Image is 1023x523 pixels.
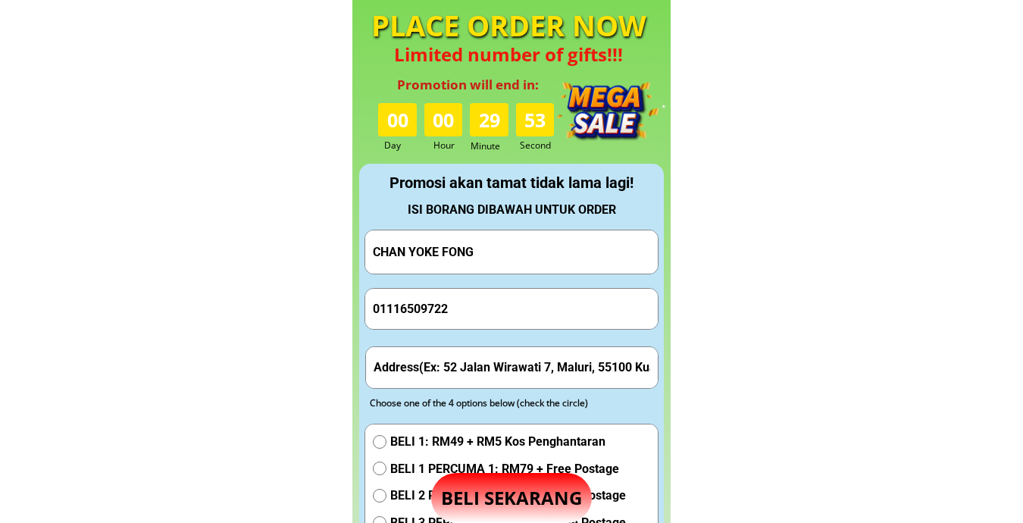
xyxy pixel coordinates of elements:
span: BELI 2 PERCUMA 2: RM119 + Free Postage [390,486,626,506]
span: BELI 1 PERCUMA 1: RM79 + Free Postage [390,459,626,479]
h3: Hour [433,138,465,152]
span: BELI 1: RM49 + RM5 Kos Penghantaran [390,432,626,452]
h4: Limited number of gifts!!! [374,44,643,66]
input: Your Full Name/ Nama Penuh [369,230,654,274]
p: BELI SEKARANG [431,473,592,523]
h4: PLACE ORDER NOW [365,5,652,45]
h3: Day [384,138,423,152]
div: ISI BORANG DIBAWAH UNTUK ORDER [360,200,663,220]
h3: Minute [471,139,512,153]
input: Address(Ex: 52 Jalan Wirawati 7, Maluri, 55100 Kuala Lumpur) [370,347,655,387]
div: Promosi akan tamat tidak lama lagi! [360,171,663,195]
div: Choose one of the 4 options below (check the circle) [370,396,626,410]
input: Phone Number/ Nombor Telefon [369,289,654,329]
h3: Second [520,138,557,152]
h3: Promotion will end in: [380,74,555,95]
